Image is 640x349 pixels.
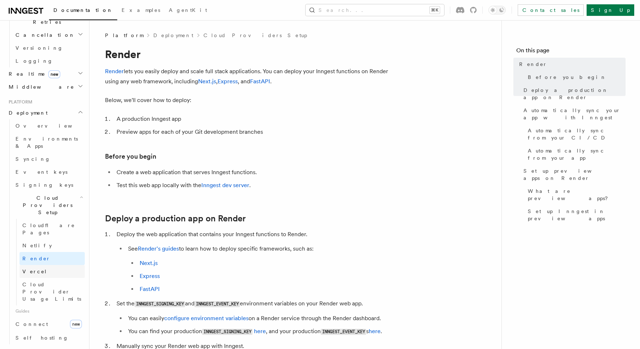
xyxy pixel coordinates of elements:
[114,229,394,294] li: Deploy the web application that contains your Inngest functions to Render.
[114,167,394,177] li: Create a web application that serves Inngest functions.
[13,31,75,39] span: Cancellation
[13,41,85,54] a: Versioning
[19,219,85,239] a: Cloudflare Pages
[528,74,606,81] span: Before you begin
[19,239,85,252] a: Netlify
[13,194,80,216] span: Cloud Providers Setup
[19,265,85,278] a: Vercel
[203,32,307,39] a: Cloud Providers Setup
[6,80,85,93] button: Middleware
[523,167,626,182] span: Set up preview apps on Render
[525,71,626,84] a: Before you begin
[6,70,60,78] span: Realtime
[430,6,440,14] kbd: ⌘K
[525,185,626,205] a: What are preview apps?
[523,87,626,101] span: Deploy a production app on Render
[19,278,85,305] a: Cloud Provider Usage Limits
[13,54,85,67] a: Logging
[16,169,67,175] span: Event keys
[13,153,85,165] a: Syncing
[140,286,160,292] a: FastAPI
[13,331,85,344] a: Self hosting
[105,48,394,61] h1: Render
[13,132,85,153] a: Environments & Apps
[6,109,48,116] span: Deployment
[523,107,626,121] span: Automatically sync your app with Inngest
[16,136,78,149] span: Environments & Apps
[16,58,53,64] span: Logging
[516,58,626,71] a: Render
[114,180,394,190] li: Test this web app locally with the .
[105,213,246,224] a: Deploy a production app on Render
[117,2,165,19] a: Examples
[525,144,626,164] a: Automatically sync from your app
[135,301,185,307] code: INNGEST_SIGNING_KEY
[6,106,85,119] button: Deployment
[518,4,584,16] a: Contact sales
[22,243,52,248] span: Netlify
[16,335,69,341] span: Self hosting
[528,208,626,222] span: Set up Inngest in preview apps
[16,321,48,327] span: Connect
[22,222,75,235] span: Cloudflare Pages
[528,147,626,162] span: Automatically sync from your app
[13,178,85,191] a: Signing keys
[369,328,381,335] a: here
[528,127,626,141] span: Automatically sync from your CI/CD
[6,83,74,90] span: Middleware
[126,244,394,294] li: See to learn how to deploy specific frameworks, such as:
[321,329,366,335] code: INNGEST_EVENT_KEY
[19,252,85,265] a: Render
[6,119,85,344] div: Deployment
[114,114,394,124] li: A production Inngest app
[138,245,179,252] a: Render's guides
[13,219,85,305] div: Cloud Providers Setup
[6,99,32,105] span: Platform
[13,119,85,132] a: Overview
[13,317,85,331] a: Connectnew
[49,2,117,20] a: Documentation
[16,45,63,51] span: Versioning
[140,273,160,279] a: Express
[194,301,240,307] code: INNGEST_EVENT_KEY
[105,95,394,105] p: Below, we'll cover how to deploy:
[6,67,85,80] button: Realtimenew
[13,305,85,317] span: Guides
[16,156,51,162] span: Syncing
[587,4,634,16] a: Sign Up
[13,165,85,178] a: Event keys
[13,191,85,219] button: Cloud Providers Setup
[53,7,113,13] span: Documentation
[70,320,82,328] span: new
[519,61,547,68] span: Render
[126,326,394,337] li: You can find your production , and your production s .
[516,46,626,58] h4: On this page
[105,66,394,87] p: lets you easily deploy and scale full stack applications. You can deploy your Inngest functions o...
[48,70,60,78] span: new
[198,78,216,85] a: Next.js
[153,32,193,39] a: Deployment
[525,205,626,225] a: Set up Inngest in preview apps
[521,164,626,185] a: Set up preview apps on Render
[521,84,626,104] a: Deploy a production app on Render
[105,32,143,39] span: Platform
[22,256,51,261] span: Render
[122,7,160,13] span: Examples
[202,329,253,335] code: INNGEST_SIGNING_KEY
[528,187,626,202] span: What are preview apps?
[165,2,211,19] a: AgentKit
[126,313,394,323] li: You can easily on a Render service through the Render dashboard.
[114,299,394,337] li: Set the and environment variables on your Render web app.
[169,7,207,13] span: AgentKit
[16,123,90,129] span: Overview
[488,6,506,14] button: Toggle dark mode
[22,282,81,302] span: Cloud Provider Usage Limits
[22,269,47,274] span: Vercel
[114,127,394,137] li: Preview apps for each of your Git development branches
[201,182,249,189] a: Inngest dev server
[16,182,73,188] span: Signing keys
[525,124,626,144] a: Automatically sync from your CI/CD
[164,315,249,322] a: configure environment variables
[218,78,238,85] a: Express
[306,4,444,16] button: Search...⌘K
